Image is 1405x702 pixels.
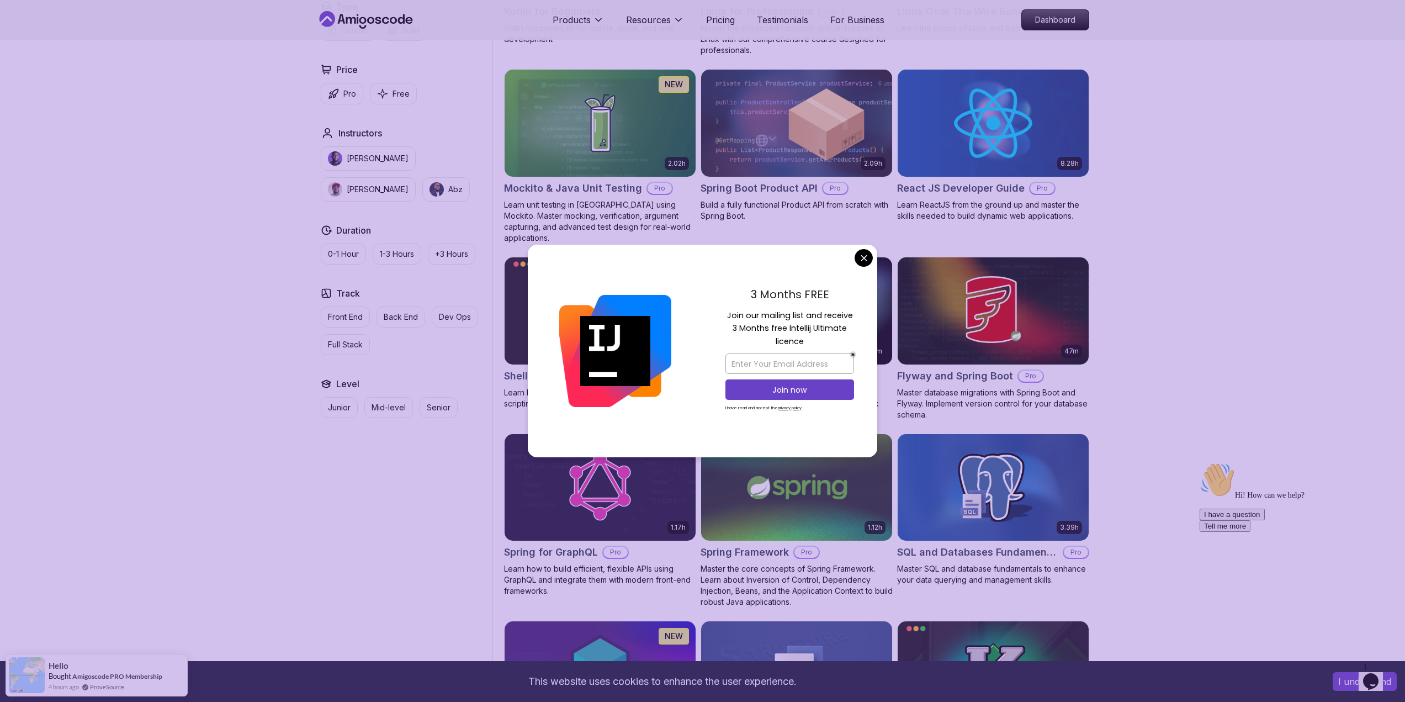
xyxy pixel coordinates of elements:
h2: Mockito & Java Unit Testing [504,181,642,196]
p: Abz [448,184,463,195]
span: Hi! How can we help? [4,33,109,41]
span: Bought [49,672,71,680]
h2: Track [336,287,360,300]
button: Pro [321,83,363,104]
img: Spring for GraphQL card [505,434,696,541]
p: Pro [794,547,819,558]
button: Resources [626,13,684,35]
p: Senior [427,402,450,413]
h2: Spring Framework [701,545,789,560]
p: 1-3 Hours [380,249,414,260]
a: ProveSource [90,682,124,692]
img: provesource social proof notification image [9,657,45,693]
p: 1.12h [868,523,882,532]
p: 2.02h [668,159,686,168]
button: 1-3 Hours [373,244,421,265]
img: Mockito & Java Unit Testing card [505,70,696,177]
a: Mockito & Java Unit Testing card2.02hNEWMockito & Java Unit TestingProLearn unit testing in [GEOG... [504,69,696,244]
iframe: chat widget [1195,458,1394,652]
p: Pro [1030,183,1054,194]
a: Dashboard [1021,9,1089,30]
h2: Instructors [338,126,382,140]
p: Dev Ops [439,312,471,323]
a: React JS Developer Guide card8.28hReact JS Developer GuideProLearn ReactJS from the ground up and... [897,69,1089,221]
button: +3 Hours [428,244,475,265]
h2: SQL and Databases Fundamentals [897,545,1058,560]
button: Free [370,83,417,104]
p: Products [553,13,591,27]
p: Dashboard [1022,10,1089,30]
img: SQL and Databases Fundamentals card [898,434,1089,541]
p: Learn how to automate tasks and scripts with shell scripting. [504,387,696,409]
p: +3 Hours [435,249,468,260]
p: Mid-level [372,402,406,413]
button: Tell me more [4,62,55,74]
p: Pro [1064,547,1088,558]
a: Pricing [706,13,735,27]
img: instructor img [328,182,342,197]
p: Junior [328,402,351,413]
a: Spring Boot Product API card2.09hSpring Boot Product APIProBuild a fully functional Product API f... [701,69,893,221]
p: Learn ReactJS from the ground up and master the skills needed to build dynamic web applications. [897,199,1089,221]
p: NEW [665,79,683,90]
img: instructor img [328,151,342,166]
p: Resources [626,13,671,27]
p: 0-1 Hour [328,249,359,260]
p: 3.39h [1060,523,1079,532]
img: Spring Boot Product API card [701,70,892,177]
a: Spring for GraphQL card1.17hSpring for GraphQLProLearn how to build efficient, flexible APIs usin... [504,434,696,597]
h2: Level [336,377,359,390]
button: Full Stack [321,334,370,355]
p: 2.09h [864,159,882,168]
button: instructor img[PERSON_NAME] [321,146,416,171]
button: Mid-level [364,397,413,418]
button: I have a question [4,51,70,62]
img: instructor img [430,182,444,197]
p: Front End [328,312,363,323]
a: Spring Framework card1.12hSpring FrameworkProMaster the core concepts of Spring Framework. Learn ... [701,434,893,608]
div: This website uses cookies to enhance the user experience. [8,669,1316,694]
p: Master the core concepts of Spring Framework. Learn about Inversion of Control, Dependency Inject... [701,563,893,608]
p: 8.28h [1061,159,1079,168]
h2: React JS Developer Guide [897,181,1025,196]
iframe: chat widget [1359,658,1394,691]
p: Free [393,88,410,99]
p: Master SQL and database fundamentals to enhance your data querying and management skills. [897,563,1089,585]
p: Full Stack [328,339,363,350]
img: Shell Scripting card [505,257,696,365]
button: instructor img[PERSON_NAME] [321,177,416,202]
p: Back End [384,312,418,323]
a: SQL and Databases Fundamentals card3.39hSQL and Databases FundamentalsProMaster SQL and database ... [897,434,1089,586]
p: [PERSON_NAME] [347,184,409,195]
img: Flyway and Spring Boot card [898,257,1089,365]
p: Pro [648,183,672,194]
a: Amigoscode PRO Membership [72,672,162,680]
p: Master database migrations with Spring Boot and Flyway. Implement version control for your databa... [897,387,1089,420]
button: Back End [377,307,425,328]
p: Build a fully functional Product API from scratch with Spring Boot. [701,199,893,221]
p: 1.17h [671,523,686,532]
h2: Duration [336,224,371,237]
p: Pro [603,547,628,558]
p: NEW [665,631,683,642]
a: For Business [830,13,884,27]
button: Front End [321,307,370,328]
span: Hello [49,661,68,671]
a: Testimonials [757,13,808,27]
button: 0-1 Hour [321,244,366,265]
button: instructor imgAbz [422,177,470,202]
button: Senior [420,397,458,418]
p: Learn unit testing in [GEOGRAPHIC_DATA] using Mockito. Master mocking, verification, argument cap... [504,199,696,244]
button: Dev Ops [432,307,478,328]
span: 4 hours ago [49,682,79,692]
p: 47m [1064,347,1079,356]
a: Shell Scripting card2.16hShell ScriptingProLearn how to automate tasks and scripts with shell scr... [504,257,696,409]
h2: Shell Scripting [504,368,575,384]
img: Spring Framework card [701,434,892,541]
img: React JS Developer Guide card [898,70,1089,177]
h2: Spring Boot Product API [701,181,818,196]
p: Pro [1019,371,1043,382]
button: Junior [321,397,358,418]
